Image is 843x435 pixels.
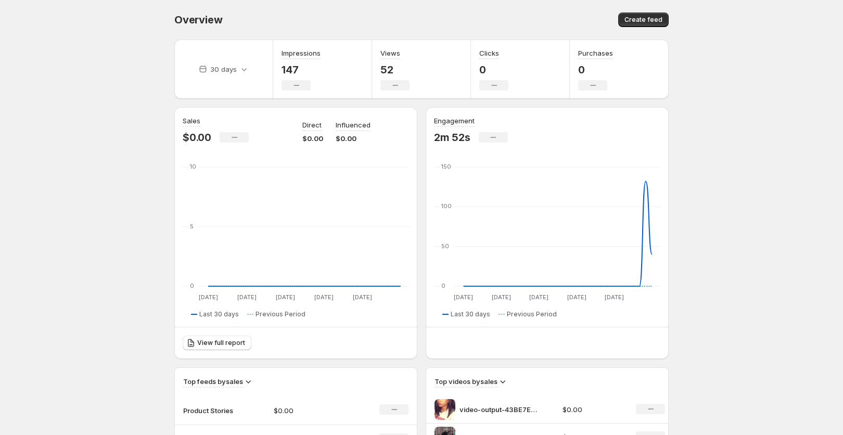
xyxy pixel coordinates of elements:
text: 50 [441,242,449,250]
a: View full report [183,336,251,350]
text: [DATE] [353,293,372,301]
p: 30 days [210,64,237,74]
h3: Engagement [434,116,475,126]
span: Previous Period [507,310,557,318]
p: Influenced [336,120,371,130]
text: 5 [190,223,194,230]
img: video-output-43BE7EDE-5CB8-424E-B7CC-8909BCB32E35-1 [435,399,455,420]
span: Previous Period [256,310,305,318]
p: 147 [282,63,321,76]
p: 2m 52s [434,131,470,144]
text: 0 [190,282,194,289]
text: 150 [441,163,451,170]
span: Overview [174,14,222,26]
h3: Views [380,48,400,58]
p: video-output-43BE7EDE-5CB8-424E-B7CC-8909BCB32E35-1 [459,404,538,415]
text: [DATE] [314,293,334,301]
p: $0.00 [274,405,348,416]
p: 52 [380,63,410,76]
text: [DATE] [237,293,257,301]
p: $0.00 [302,133,323,144]
h3: Impressions [282,48,321,58]
button: Create feed [618,12,669,27]
p: $0.00 [183,131,211,144]
h3: Top feeds by sales [183,376,243,387]
text: [DATE] [492,293,511,301]
text: 10 [190,163,196,170]
text: [DATE] [605,293,624,301]
span: View full report [197,339,245,347]
p: 0 [479,63,508,76]
span: Last 30 days [451,310,490,318]
span: Create feed [624,16,662,24]
text: [DATE] [529,293,548,301]
p: $0.00 [563,404,624,415]
h3: Clicks [479,48,499,58]
text: 100 [441,202,452,210]
p: Direct [302,120,322,130]
text: [DATE] [276,293,295,301]
text: [DATE] [199,293,218,301]
text: [DATE] [567,293,586,301]
text: 0 [441,282,445,289]
h3: Top videos by sales [435,376,497,387]
p: 0 [578,63,613,76]
span: Last 30 days [199,310,239,318]
p: Product Stories [183,405,235,416]
h3: Sales [183,116,200,126]
h3: Purchases [578,48,613,58]
p: $0.00 [336,133,371,144]
text: [DATE] [454,293,473,301]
